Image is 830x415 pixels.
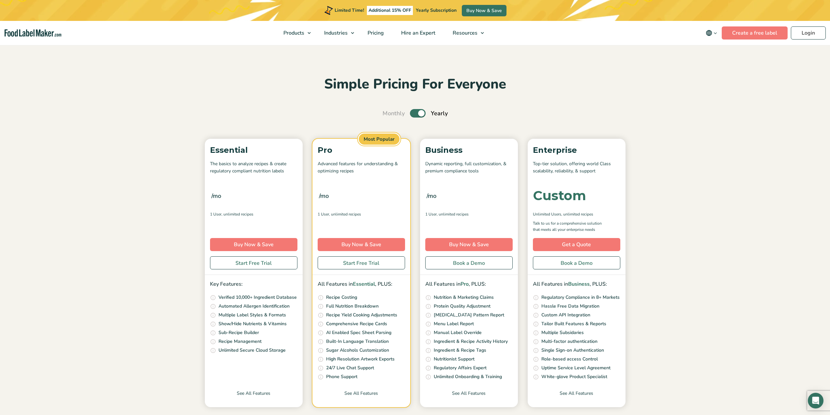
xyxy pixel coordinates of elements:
[533,238,620,251] a: Get a Quote
[353,280,375,288] span: Essential
[316,21,357,45] a: Industries
[318,144,405,156] p: Pro
[561,211,593,217] span: , Unlimited Recipes
[460,280,469,288] span: Pro
[210,280,297,289] p: Key Features:
[383,109,405,118] span: Monthly
[367,6,413,15] span: Additional 15% OFF
[326,311,397,319] p: Recipe Yield Cooking Adjustments
[434,338,508,345] p: Ingredient & Recipe Activity History
[434,329,482,336] p: Manual Label Override
[219,347,286,354] p: Unlimited Secure Cloud Storage
[210,238,297,251] a: Buy Now & Save
[410,109,426,118] label: Toggle
[219,294,297,301] p: Verified 10,000+ Ingredient Database
[541,338,597,345] p: Multi-factor authentication
[444,21,487,45] a: Resources
[791,26,826,40] a: Login
[312,390,410,407] a: See All Features
[425,160,513,175] p: Dynamic reporting, full customization, & premium compliance tools
[568,280,590,288] span: Business
[541,329,584,336] p: Multiple Subsidaries
[533,220,608,233] p: Talk to us for a comprehensive solution that meets all your enterprise needs
[528,390,626,407] a: See All Features
[722,26,788,40] a: Create a free label
[416,7,457,13] span: Yearly Subscription
[366,29,385,37] span: Pricing
[434,320,474,327] p: Menu Label Report
[326,329,391,336] p: AI Enabled Spec Sheet Parsing
[326,347,389,354] p: Sugar Alcohols Customization
[437,211,469,217] span: , Unlimited Recipes
[275,21,314,45] a: Products
[318,211,329,217] span: 1 User
[326,364,374,372] p: 24/7 Live Chat Support
[533,256,620,269] a: Book a Demo
[326,356,395,363] p: High Resolution Artwork Exports
[210,160,297,175] p: The basics to analyze recipes & create regulatory compliant nutrition labels
[425,144,513,156] p: Business
[329,211,361,217] span: , Unlimited Recipes
[541,373,607,380] p: White-glove Product Specialist
[318,256,405,269] a: Start Free Trial
[427,191,436,200] span: /mo
[211,191,221,200] span: /mo
[219,338,262,345] p: Recipe Management
[318,238,405,251] a: Buy Now & Save
[541,364,611,372] p: Uptime Service Level Agreement
[533,211,561,217] span: Unlimited Users
[434,311,504,319] p: [MEDICAL_DATA] Pattern Report
[533,160,620,175] p: Top-tier solution, offering world Class scalability, reliability, & support
[393,21,443,45] a: Hire an Expert
[318,280,405,289] p: All Features in , PLUS:
[326,373,357,380] p: Phone Support
[434,303,490,310] p: Protein Quality Adjustment
[326,338,389,345] p: Built-In Language Translation
[399,29,436,37] span: Hire an Expert
[210,211,221,217] span: 1 User
[533,144,620,156] p: Enterprise
[210,144,297,156] p: Essential
[219,303,290,310] p: Automated Allergen Identification
[533,280,620,289] p: All Features in , PLUS:
[425,256,513,269] a: Book a Demo
[541,320,606,327] p: Tailor Built Features & Reports
[462,5,506,16] a: Buy Now & Save
[326,320,387,327] p: Comprehensive Recipe Cards
[322,29,348,37] span: Industries
[319,191,329,200] span: /mo
[425,238,513,251] a: Buy Now & Save
[420,390,518,407] a: See All Features
[202,75,629,93] h2: Simple Pricing For Everyone
[434,364,487,372] p: Regulatory Affairs Expert
[533,189,586,202] div: Custom
[210,256,297,269] a: Start Free Trial
[318,160,405,175] p: Advanced features for understanding & optimizing recipes
[359,21,391,45] a: Pricing
[326,303,379,310] p: Full Nutrition Breakdown
[205,390,303,407] a: See All Features
[358,133,400,146] span: Most Popular
[808,393,823,408] div: Open Intercom Messenger
[541,356,598,363] p: Role-based access Control
[431,109,448,118] span: Yearly
[434,356,475,363] p: Nutritionist Support
[541,303,599,310] p: Hassle Free Data Migration
[541,294,620,301] p: Regulatory Compliance in 8+ Markets
[434,373,502,380] p: Unlimited Onboarding & Training
[219,320,287,327] p: Show/Hide Nutrients & Vitamins
[326,294,357,301] p: Recipe Costing
[335,7,364,13] span: Limited Time!
[219,329,259,336] p: Sub-Recipe Builder
[425,211,437,217] span: 1 User
[425,280,513,289] p: All Features in , PLUS:
[434,347,486,354] p: Ingredient & Recipe Tags
[541,347,604,354] p: Single Sign-on Authentication
[219,311,286,319] p: Multiple Label Styles & Formats
[221,211,253,217] span: , Unlimited Recipes
[281,29,305,37] span: Products
[541,311,590,319] p: Custom API Integration
[434,294,494,301] p: Nutrition & Marketing Claims
[451,29,478,37] span: Resources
